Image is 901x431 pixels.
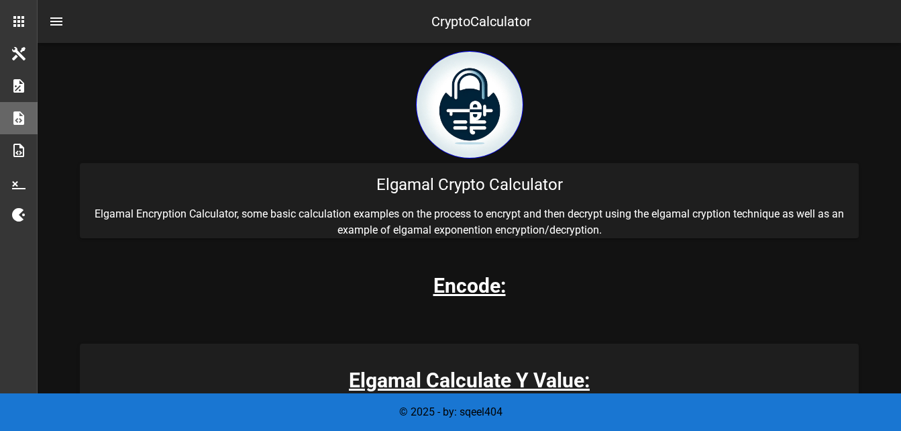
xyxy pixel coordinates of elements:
h3: Encode: [433,271,506,301]
div: Elgamal Crypto Calculator [80,163,859,206]
p: Elgamal Encryption Calculator, some basic calculation examples on the process to encrypt and then... [80,206,859,238]
a: home [416,148,523,161]
h3: Elgamal Calculate Y Value: [80,365,859,395]
img: encryption logo [416,51,523,158]
div: CryptoCalculator [431,11,531,32]
button: nav-menu-toggle [40,5,72,38]
span: © 2025 - by: sqeel404 [399,405,502,418]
